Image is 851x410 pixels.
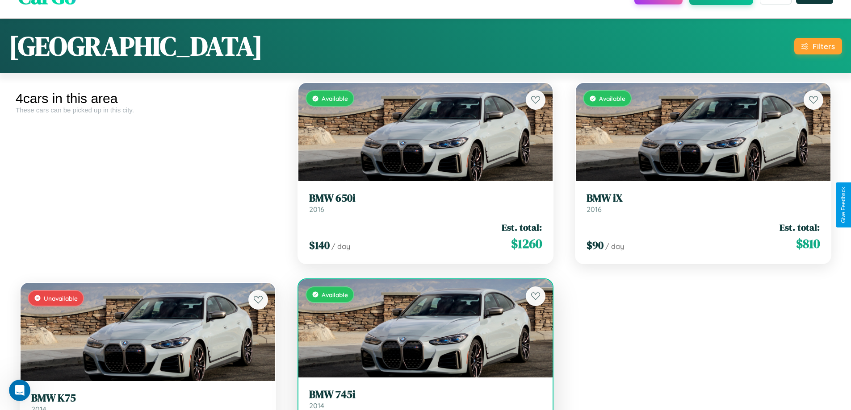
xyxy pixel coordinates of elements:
[331,242,350,251] span: / day
[9,380,30,401] iframe: Intercom live chat
[322,291,348,298] span: Available
[309,401,324,410] span: 2014
[309,192,542,205] h3: BMW 650i
[780,221,820,234] span: Est. total:
[16,91,280,106] div: 4 cars in this area
[511,235,542,253] span: $ 1260
[309,388,542,410] a: BMW 745i2014
[587,205,602,214] span: 2016
[9,28,263,64] h1: [GEOGRAPHIC_DATA]
[796,235,820,253] span: $ 810
[587,238,604,253] span: $ 90
[309,192,542,214] a: BMW 650i2016
[502,221,542,234] span: Est. total:
[840,187,847,223] div: Give Feedback
[309,205,324,214] span: 2016
[813,41,835,51] div: Filters
[44,294,78,302] span: Unavailable
[587,192,820,214] a: BMW iX2016
[309,238,330,253] span: $ 140
[794,38,842,54] button: Filters
[605,242,624,251] span: / day
[31,392,264,405] h3: BMW K75
[309,388,542,401] h3: BMW 745i
[16,106,280,114] div: These cars can be picked up in this city.
[322,95,348,102] span: Available
[599,95,625,102] span: Available
[587,192,820,205] h3: BMW iX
